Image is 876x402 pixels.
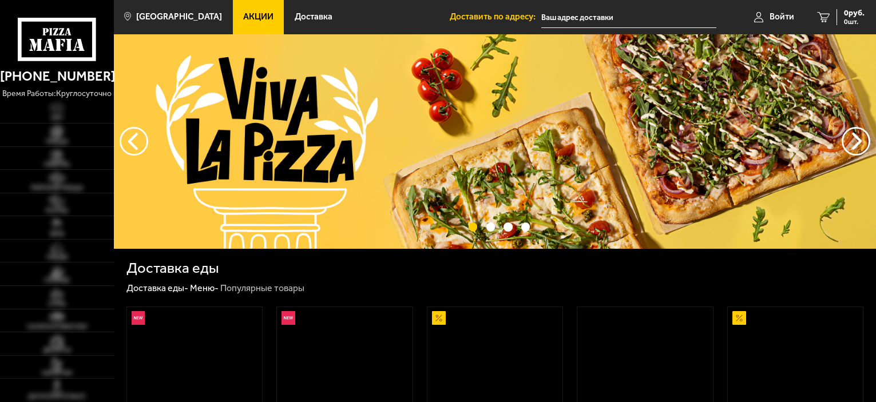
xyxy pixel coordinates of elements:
[732,311,746,325] img: Акционный
[243,13,273,21] span: Акции
[469,222,477,231] button: точки переключения
[521,222,530,231] button: точки переключения
[504,222,512,231] button: точки переключения
[126,261,219,276] h1: Доставка еды
[541,7,716,28] input: Ваш адрес доставки
[844,9,865,17] span: 0 руб.
[770,13,794,21] span: Войти
[432,311,446,325] img: Акционный
[450,13,541,21] span: Доставить по адресу:
[220,282,304,294] div: Популярные товары
[295,13,332,21] span: Доставка
[132,311,145,325] img: Новинка
[120,127,148,156] button: следующий
[844,18,865,25] span: 0 шт.
[136,13,222,21] span: [GEOGRAPHIC_DATA]
[190,282,219,293] a: Меню-
[126,282,188,293] a: Доставка еды-
[842,127,870,156] button: предыдущий
[282,311,295,325] img: Новинка
[486,222,495,231] button: точки переключения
